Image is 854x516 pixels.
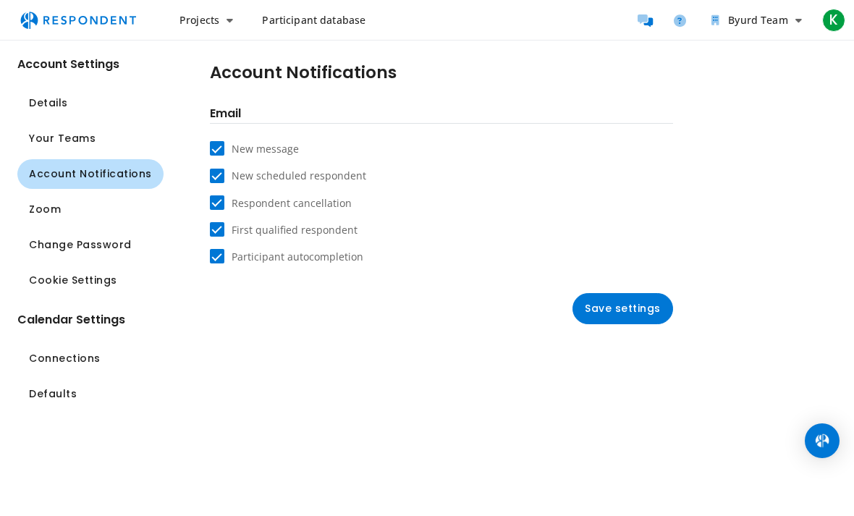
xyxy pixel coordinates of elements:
[168,7,245,33] button: Projects
[17,195,164,224] button: Navigate to Zoom
[17,266,164,295] button: Navigate to Cookie Settings
[232,223,358,237] div: First qualified respondent
[29,131,96,146] span: Your Teams
[210,106,673,124] h2: Email
[17,124,164,153] button: Navigate to Your Teams
[585,301,661,316] span: Save settings
[29,166,152,182] span: Account Notifications
[29,202,61,217] span: Zoom
[630,6,659,35] a: Message participants
[210,141,299,156] md-checkbox: New message
[262,13,365,27] span: Participant database
[29,96,68,111] span: Details
[179,13,219,27] span: Projects
[822,9,845,32] span: K
[665,6,694,35] a: Help and support
[232,250,363,264] div: Participant autocompletion
[250,7,377,33] a: Participant database
[12,7,145,34] img: respondent-logo.png
[819,7,848,33] button: K
[700,7,813,33] button: Byurd Team
[210,63,397,83] h1: Account Notifications
[17,88,164,118] button: Navigate to Details
[232,142,299,156] div: New message
[805,423,840,458] div: Open Intercom Messenger
[29,351,101,366] span: Connections
[17,57,164,71] h2: Account Settings
[17,159,164,189] button: Navigate to Account Notifications
[29,237,132,253] span: Change Password
[17,344,164,373] button: Navigate to Connections
[210,195,352,210] md-checkbox: Respondent cancellation
[728,13,787,27] span: Byurd Team
[17,313,164,326] h2: Calendar Settings
[17,379,164,409] button: Navigate to Defaults
[29,273,117,288] span: Cookie Settings
[210,168,366,183] md-checkbox: New scheduled respondent
[232,196,352,211] div: Respondent cancellation
[210,249,363,264] md-checkbox: Participant autocompletion
[210,222,358,237] md-checkbox: First qualified respondent
[17,230,164,260] button: Navigate to Change Password
[29,386,77,402] span: Defaults
[232,169,366,183] div: New scheduled respondent
[572,293,673,324] button: Save settings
